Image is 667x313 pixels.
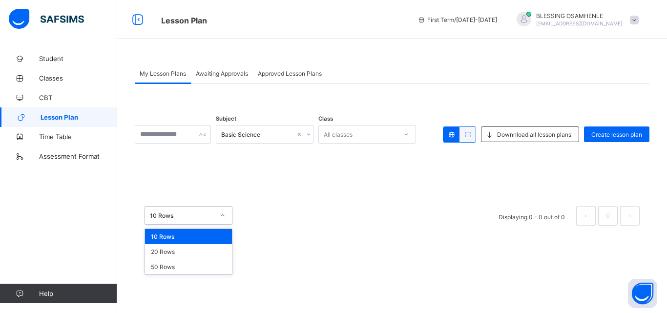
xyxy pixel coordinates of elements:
[620,206,640,226] li: 下一页
[258,70,322,77] span: Approved Lesson Plans
[140,70,186,77] span: My Lesson Plans
[507,12,644,28] div: BLESSINGOSAMHENLE
[39,94,117,102] span: CBT
[620,206,640,226] button: next page
[39,74,117,82] span: Classes
[39,133,117,141] span: Time Table
[145,229,232,244] div: 10 Rows
[9,9,84,29] img: safsims
[196,70,248,77] span: Awaiting Approvals
[145,244,232,259] div: 20 Rows
[628,279,657,308] button: Open asap
[39,55,117,63] span: Student
[536,12,623,20] span: BLESSING OSAMHENLE
[318,115,333,122] span: Class
[161,16,207,25] span: Lesson Plan
[598,206,618,226] li: 0
[150,212,214,219] div: 10 Rows
[145,259,232,274] div: 50 Rows
[497,131,571,138] span: Downnload all lesson plans
[536,21,623,26] span: [EMAIL_ADDRESS][DOMAIN_NAME]
[491,206,572,226] li: Displaying 0 - 0 out of 0
[417,16,497,23] span: session/term information
[39,290,117,297] span: Help
[591,131,642,138] span: Create lesson plan
[324,125,353,144] div: All classes
[221,131,295,138] div: Basic Science
[576,206,596,226] li: 上一页
[39,152,117,160] span: Assessment Format
[603,209,612,222] a: 0
[576,206,596,226] button: prev page
[216,115,236,122] span: Subject
[41,113,117,121] span: Lesson Plan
